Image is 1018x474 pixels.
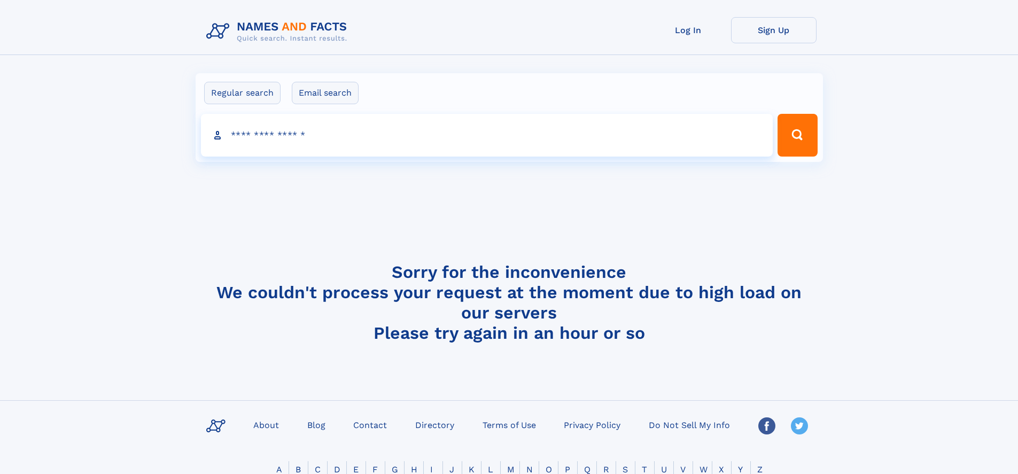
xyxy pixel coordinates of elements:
a: Contact [349,417,391,432]
img: Twitter [791,417,808,434]
h4: Sorry for the inconvenience We couldn't process your request at the moment due to high load on ou... [202,262,817,343]
a: Sign Up [731,17,817,43]
label: Regular search [204,82,281,104]
a: Terms of Use [478,417,540,432]
img: Facebook [758,417,775,434]
input: search input [201,114,773,157]
label: Email search [292,82,359,104]
a: Do Not Sell My Info [644,417,734,432]
img: Logo Names and Facts [202,17,356,46]
a: About [249,417,283,432]
a: Privacy Policy [559,417,625,432]
a: Blog [303,417,330,432]
button: Search Button [778,114,817,157]
a: Log In [646,17,731,43]
a: Directory [411,417,459,432]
